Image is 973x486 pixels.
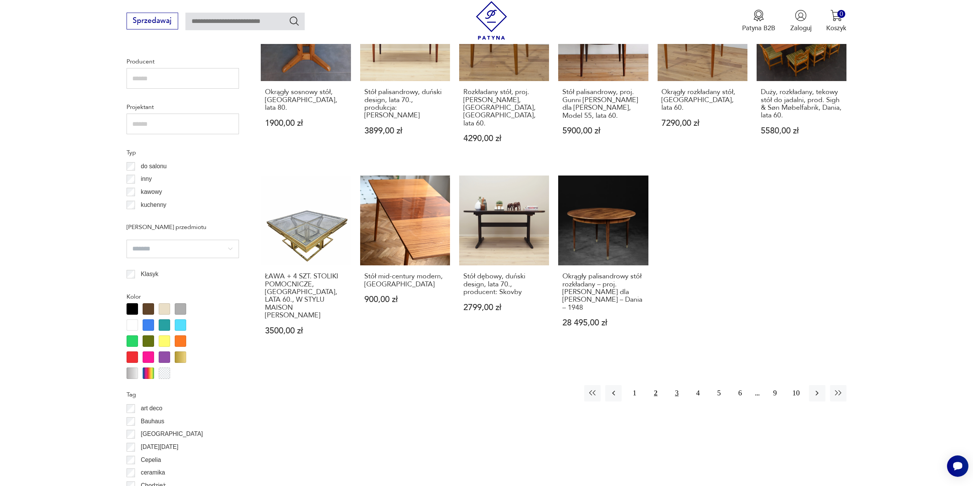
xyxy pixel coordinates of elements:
[790,24,812,33] p: Zaloguj
[788,385,804,401] button: 10
[141,429,203,439] p: [GEOGRAPHIC_DATA]
[265,273,347,319] h3: ŁAWA + 4 SZT. STOLIKI POMOCNICZE, [GEOGRAPHIC_DATA], LATA 60., W STYLU MAISON [PERSON_NAME]
[141,161,167,171] p: do salonu
[364,88,446,120] h3: Stół palisandrowy, duński design, lata 70., produkcja: [PERSON_NAME]
[562,88,644,120] h3: Stół palisandrowy, proj. Gunni [PERSON_NAME] dla [PERSON_NAME], Model 55, lata 60.
[732,385,748,401] button: 6
[265,88,347,112] h3: Okrągły sosnowy stół, [GEOGRAPHIC_DATA], lata 80.
[472,1,511,40] img: Patyna - sklep z meblami i dekoracjami vintage
[742,10,775,33] a: Ikona medaluPatyna B2B
[742,10,775,33] button: Patyna B2B
[261,176,351,353] a: ŁAWA + 4 SZT. STOLIKI POMOCNICZE, FRANCJA, LATA 60., W STYLU MAISON CHARLESŁAWA + 4 SZT. STOLIKI ...
[558,176,648,353] a: Okrągły palisandrowy stół rozkładany – proj. Agner Christoffersen dla N.C. Christoffersen – Dania...
[127,13,178,29] button: Sprzedawaj
[562,127,644,135] p: 5900,00 zł
[265,327,347,335] p: 3500,00 zł
[127,57,239,67] p: Producent
[761,127,843,135] p: 5580,00 zł
[626,385,643,401] button: 1
[364,127,446,135] p: 3899,00 zł
[669,385,685,401] button: 3
[647,385,664,401] button: 2
[289,15,300,26] button: Szukaj
[141,200,166,210] p: kuchenny
[127,390,239,400] p: Tag
[742,24,775,33] p: Patyna B2B
[127,148,239,158] p: Typ
[711,385,727,401] button: 5
[826,10,846,33] button: 0Koszyk
[690,385,706,401] button: 4
[947,455,968,477] iframe: Smartsupp widget button
[141,403,162,413] p: art deco
[767,385,783,401] button: 9
[753,10,765,21] img: Ikona medalu
[265,119,347,127] p: 1900,00 zł
[127,102,239,112] p: Projektant
[141,468,165,478] p: ceramika
[761,88,843,120] h3: Duży, rozkładany, tekowy stół do jadalni, prod. Sigh & Søn Møbelfabrik, Dania, lata 60.
[127,18,178,24] a: Sprzedawaj
[364,296,446,304] p: 900,00 zł
[661,119,743,127] p: 7290,00 zł
[562,273,644,312] h3: Okrągły palisandrowy stół rozkładany – proj. [PERSON_NAME] dla [PERSON_NAME] – Dania – 1948
[364,273,446,288] h3: Stół mid-century modern, [GEOGRAPHIC_DATA]
[463,304,545,312] p: 2799,00 zł
[141,174,152,184] p: inny
[837,10,845,18] div: 0
[127,292,239,302] p: Kolor
[463,88,545,127] h3: Rozkładany stół, proj. [PERSON_NAME], [GEOGRAPHIC_DATA], [GEOGRAPHIC_DATA], lata 60.
[141,455,161,465] p: Cepelia
[141,187,162,197] p: kawowy
[127,222,239,232] p: [PERSON_NAME] przedmiotu
[141,45,194,55] p: Czechosłowacja ( 22 )
[661,88,743,112] h3: Okrągły rozkładany stół, [GEOGRAPHIC_DATA], lata 60.
[830,10,842,21] img: Ikona koszyka
[562,319,644,327] p: 28 495,00 zł
[790,10,812,33] button: Zaloguj
[360,176,450,353] a: Stół mid-century modern, PRLStół mid-century modern, [GEOGRAPHIC_DATA]900,00 zł
[795,10,807,21] img: Ikonka użytkownika
[463,273,545,296] h3: Stół dębowy, duński design, lata 70., producent: Skovby
[459,176,549,353] a: Stół dębowy, duński design, lata 70., producent: SkovbyStół dębowy, duński design, lata 70., prod...
[826,24,846,33] p: Koszyk
[141,442,178,452] p: [DATE][DATE]
[463,135,545,143] p: 4290,00 zł
[141,269,158,279] p: Klasyk
[141,416,164,426] p: Bauhaus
